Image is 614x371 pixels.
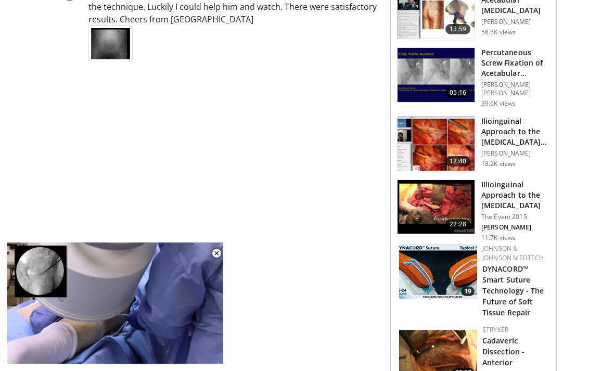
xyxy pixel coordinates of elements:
span: 19 [461,287,475,296]
a: Johnson & Johnson MedTech [482,244,544,262]
img: 48a250ad-ab0f-467a-96cf-45a5ca85618f.150x105_q85_crop-smart_upscale.jpg [399,244,477,299]
span: 05:16 [445,87,470,98]
img: 134112_0000_1.png.150x105_q85_crop-smart_upscale.jpg [398,48,475,102]
h3: Ilioinguinal Approach to the [MEDICAL_DATA] for [MEDICAL_DATA] [481,116,550,147]
img: 5f823e43-eb77-4177-af56-2c12dceec9c2.150x105_q85_crop-smart_upscale.jpg [398,117,475,171]
p: 58.8K views [481,28,516,36]
span: 22:28 [445,219,470,229]
button: Close [206,242,227,264]
a: 12:40 Ilioinguinal Approach to the [MEDICAL_DATA] for [MEDICAL_DATA] [PERSON_NAME] 18.2K views [397,116,550,171]
p: 39.6K views [481,99,516,108]
img: a930dacd-7998-4af9-82be-bad2a0329c69.jpeg.75x75_q85.jpg [88,25,133,67]
a: 19 [399,244,477,299]
span: 12:40 [445,156,470,167]
p: The Event 2015 [481,213,550,221]
p: [PERSON_NAME] [481,223,550,232]
h3: Percutaneous Screw Fixation of Acetabular [MEDICAL_DATA] [481,47,550,79]
img: c5f96676-a706-49ef-b086-d1c353608d6f.150x105_q85_crop-smart_upscale.jpg [398,180,475,234]
p: [PERSON_NAME] [481,149,550,158]
p: [PERSON_NAME] [PERSON_NAME] [481,81,550,97]
video-js: Video Player [7,242,223,364]
a: DYNACORD™ Smart Suture Technology - The Future of Soft Tissue Repair [482,264,544,317]
a: 22:28 Illioinguinal Approach to the [MEDICAL_DATA] The Event 2015 [PERSON_NAME] 11.7K views [397,180,550,242]
span: 13:59 [445,24,470,34]
a: Stryker [482,325,508,334]
p: [PERSON_NAME] [481,18,550,26]
h3: Illioinguinal Approach to the [MEDICAL_DATA] [481,180,550,211]
p: 11.7K views [481,234,516,242]
p: 18.2K views [481,160,516,168]
a: 05:16 Percutaneous Screw Fixation of Acetabular [MEDICAL_DATA] [PERSON_NAME] [PERSON_NAME] 39.6K ... [397,47,550,108]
